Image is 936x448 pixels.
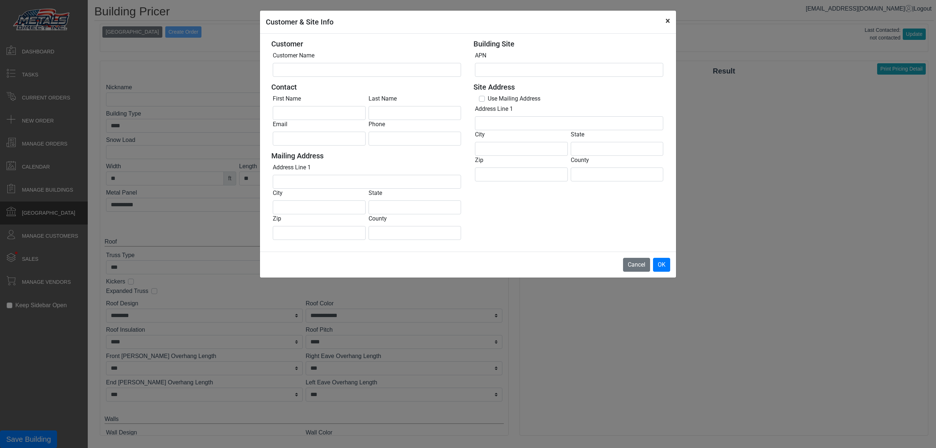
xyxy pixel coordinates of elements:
[473,83,665,91] h5: Site Address
[273,120,287,129] label: Email
[369,189,382,197] label: State
[475,130,485,139] label: City
[623,258,650,272] button: Cancel
[475,156,483,165] label: Zip
[571,130,584,139] label: State
[273,51,314,60] label: Customer Name
[273,214,281,223] label: Zip
[266,16,333,27] h5: Customer & Site Info
[473,39,665,48] h5: Building Site
[571,156,589,165] label: County
[369,120,385,129] label: Phone
[653,258,670,272] button: OK
[271,83,463,91] h5: Contact
[271,39,463,48] h5: Customer
[273,163,311,172] label: Address Line 1
[369,94,397,103] label: Last Name
[271,151,463,160] h5: Mailing Address
[369,214,387,223] label: County
[475,51,486,60] label: APN
[660,11,676,31] button: Close
[488,94,540,103] label: Use Mailing Address
[273,189,283,197] label: City
[273,94,301,103] label: First Name
[475,105,513,113] label: Address Line 1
